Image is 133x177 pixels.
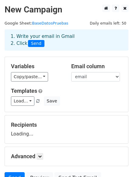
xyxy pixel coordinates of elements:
span: Daily emails left: 50 [88,20,128,27]
h5: Email column [71,63,122,70]
button: Save [44,96,60,106]
h5: Recipients [11,122,122,128]
div: Loading... [11,122,122,137]
h2: New Campaign [5,5,128,15]
a: Load... [11,96,34,106]
span: Send [28,40,44,47]
a: Copy/paste... [11,72,48,82]
small: Google Sheet: [5,21,68,25]
a: Templates [11,88,37,94]
div: 1. Write your email in Gmail 2. Click [6,33,127,47]
a: Daily emails left: 50 [88,21,128,25]
a: BaseDatosPruebas [32,21,68,25]
h5: Advanced [11,153,122,160]
h5: Variables [11,63,62,70]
